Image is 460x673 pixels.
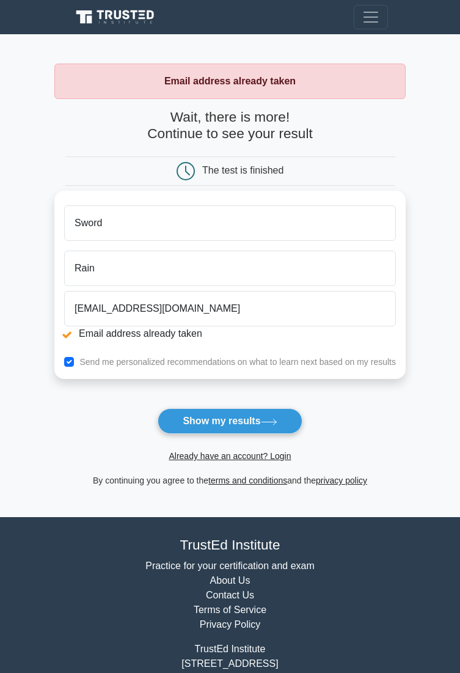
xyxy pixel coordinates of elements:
[194,605,266,615] a: Terms of Service
[158,408,302,434] button: Show my results
[208,476,287,485] a: terms and conditions
[47,473,413,488] div: By continuing you agree to the and the
[164,76,296,86] strong: Email address already taken
[200,619,261,630] a: Privacy Policy
[73,537,388,553] h4: TrustEd Institute
[64,205,396,241] input: First name
[64,251,396,286] input: Last name
[79,357,396,367] label: Send me personalized recommendations on what to learn next based on my results
[316,476,367,485] a: privacy policy
[206,590,254,600] a: Contact Us
[210,575,250,586] a: About Us
[145,561,315,571] a: Practice for your certification and exam
[169,451,291,461] a: Already have an account? Login
[64,326,396,341] li: Email address already taken
[54,109,406,142] h4: Wait, there is more! Continue to see your result
[64,291,396,326] input: Email
[354,5,388,29] button: Toggle navigation
[202,166,283,176] div: The test is finished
